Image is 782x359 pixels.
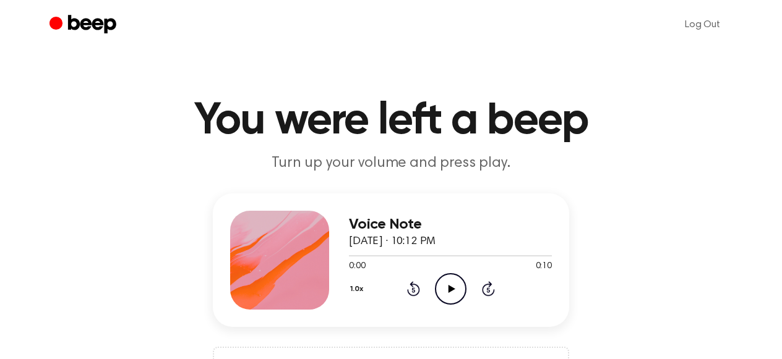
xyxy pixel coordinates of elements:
span: 0:00 [349,260,365,273]
button: 1.0x [349,279,368,300]
p: Turn up your volume and press play. [153,153,629,174]
h3: Voice Note [349,216,552,233]
a: Beep [49,13,119,37]
span: [DATE] · 10:12 PM [349,236,436,247]
span: 0:10 [536,260,552,273]
a: Log Out [672,10,733,40]
h1: You were left a beep [74,99,708,143]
